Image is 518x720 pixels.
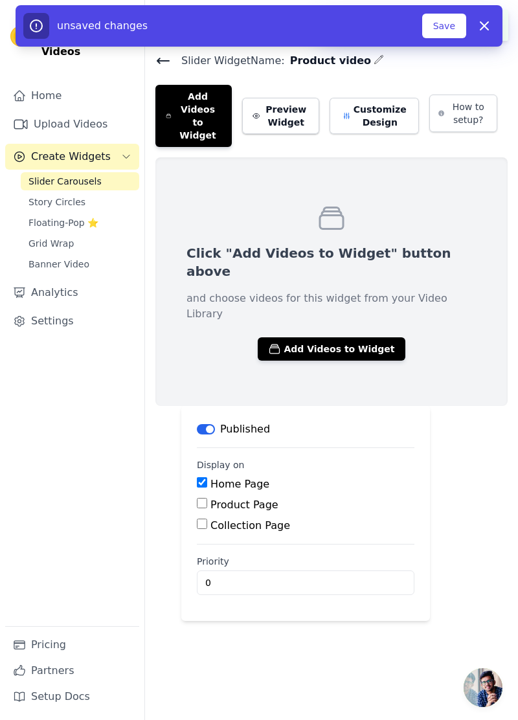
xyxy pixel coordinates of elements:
button: Preview Widget [242,98,319,134]
button: Add Videos to Widget [258,337,405,361]
label: Product Page [210,499,278,511]
p: Click "Add Videos to Widget" button above [186,244,477,280]
span: Banner Video [28,258,89,271]
button: Customize Design [330,98,419,134]
a: Settings [5,308,139,334]
legend: Display on [197,458,245,471]
span: Story Circles [28,196,85,208]
a: Partners [5,658,139,684]
button: Create Widgets [5,144,139,170]
a: Banner Video [21,255,139,273]
label: Collection Page [210,519,290,532]
label: Priority [197,555,414,568]
a: Floating-Pop ⭐ [21,214,139,232]
span: Create Widgets [31,149,111,164]
button: Save [422,14,466,38]
button: How to setup? [429,95,497,132]
a: How to setup? [429,110,497,122]
div: Edit Name [374,52,384,69]
a: Setup Docs [5,684,139,710]
a: Analytics [5,280,139,306]
p: Published [220,422,270,437]
span: Grid Wrap [28,237,74,250]
a: Home [5,83,139,109]
a: Upload Videos [5,111,139,137]
a: Pricing [5,632,139,658]
a: Slider Carousels [21,172,139,190]
button: Add Videos to Widget [155,85,232,147]
span: unsaved changes [57,19,148,32]
label: Home Page [210,478,269,490]
span: Slider Carousels [28,175,102,188]
a: Open chat [464,668,502,707]
span: Slider Widget Name: [171,53,285,69]
a: Grid Wrap [21,234,139,253]
a: Story Circles [21,193,139,211]
span: Product video [285,53,371,69]
p: and choose videos for this widget from your Video Library [186,291,477,322]
span: Floating-Pop ⭐ [28,216,98,229]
